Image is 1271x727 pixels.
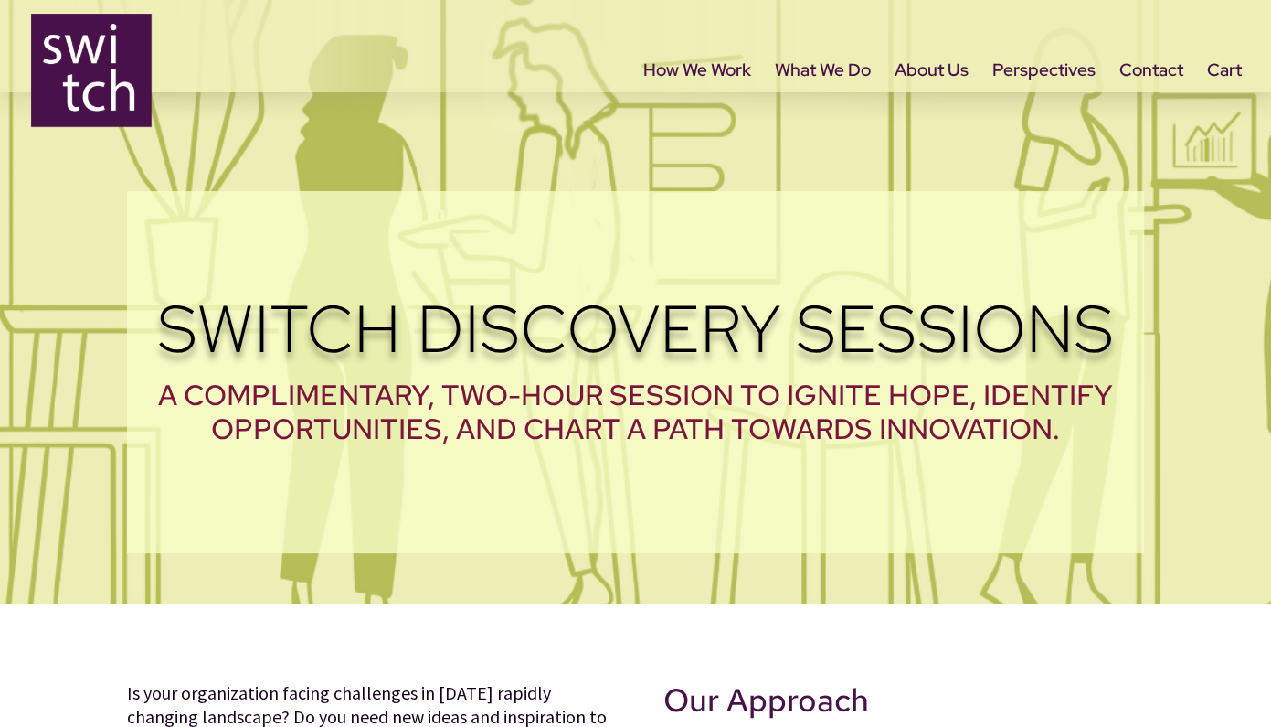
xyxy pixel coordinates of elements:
[775,64,871,141] a: What We Do
[895,64,969,141] a: About Us
[643,64,751,141] a: How We Work
[157,285,1114,372] span: Switch Discovery Sessions
[127,378,1144,454] h2: A complimentary, two-hour session to ignite hope, identify opportunities, and chart a path toward...
[1207,64,1242,141] a: Cart
[992,64,1096,141] a: Perspectives
[1119,64,1183,141] a: Contact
